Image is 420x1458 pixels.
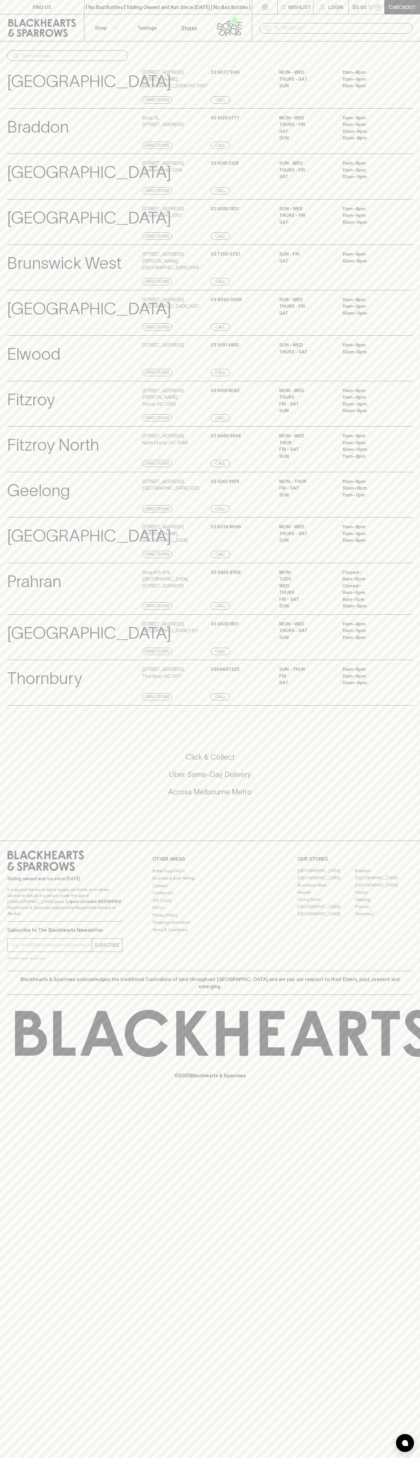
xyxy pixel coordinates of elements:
p: 11am – 8pm [342,69,396,76]
p: 03 9050 0659 [211,296,242,303]
a: Directions [142,693,172,700]
p: 10am – 9pm [342,173,396,180]
p: 11am – 9pm [342,394,396,401]
a: Directions [142,505,172,512]
p: 10am – 8pm [342,407,396,414]
p: 11am – 8pm [342,251,396,258]
a: FAQ's [153,904,268,911]
p: [STREET_ADDRESS] , Brunswick VIC 3057 [142,205,185,219]
p: 11am – 9pm [342,530,396,537]
p: 10am – 8pm [342,485,396,492]
p: [STREET_ADDRESS][PERSON_NAME] , [GEOGRAPHIC_DATA] VIC 3067 [142,69,209,89]
a: Call [211,323,230,331]
p: SAT [279,173,333,180]
p: MON - WED [279,433,333,439]
strong: Liquor License #32064953 [66,899,121,904]
p: Wishlist [288,4,311,11]
a: [GEOGRAPHIC_DATA] [298,867,355,874]
p: 11am – 9pm [342,439,396,446]
p: 11am – 8pm [342,160,396,167]
a: [GEOGRAPHIC_DATA] [355,882,413,889]
button: SUBSCRIBE [92,939,122,952]
a: Fitzroy North [298,896,355,903]
p: Thornbury [7,666,82,691]
h5: Uber Same-Day Delivery [7,769,413,779]
p: Shop 15 , [STREET_ADDRESS] [142,115,184,128]
a: Directions [142,602,172,610]
a: Directions [142,278,172,285]
p: THURS - SAT [279,530,333,537]
p: SUN - WED [279,160,333,167]
a: Directions [142,414,172,421]
input: e.g. jane@blackheartsandsparrows.com.au [12,940,92,950]
a: Privacy Policy [153,911,268,919]
p: [STREET_ADDRESS] , North Fitzroy VIC 3068 [142,433,188,446]
a: Geelong [355,896,413,903]
a: Prahran [355,903,413,910]
p: SAT [279,310,333,317]
a: [GEOGRAPHIC_DATA] [298,910,355,918]
p: Elwood [7,342,60,367]
p: SUN [279,135,333,142]
p: Tastings [137,24,157,31]
p: 11am – 8pm [342,296,396,303]
p: SAT [279,258,333,265]
p: 11am – 8pm [342,523,396,530]
img: bubble-icon [402,1440,408,1446]
p: 10am – 8pm [342,349,396,355]
p: MON - WED [279,115,333,121]
p: 11am – 8pm [342,115,396,121]
p: 03 9428 1801 [211,621,239,628]
p: [STREET_ADDRESS] , [GEOGRAPHIC_DATA] 3121 [142,621,198,634]
a: Terms & Conditions [153,926,268,933]
p: 11am – 8pm [342,453,396,460]
p: THURS - SAT [279,76,333,83]
input: Try "Pinot noir" [274,23,408,33]
p: THURS - FRI [279,121,333,128]
a: Elwood [298,889,355,896]
a: Thornbury [355,910,413,918]
p: 03 9191 4850 [211,342,239,349]
a: Brunswick West [298,882,355,889]
p: [STREET_ADDRESS] , Brunswick VIC 3056 [142,160,185,173]
a: Directions [142,648,172,655]
a: Braddon [355,867,413,874]
p: We will never spam you [7,955,122,961]
p: THURS - FRI [279,212,333,219]
p: 11am – 9pm [342,673,396,680]
p: Sat [279,679,333,686]
p: Sun - Thur [279,666,333,673]
a: Tastings [126,14,168,41]
p: THURS - FRI [279,167,333,174]
a: Directions [142,187,172,194]
p: Brunswick West [7,251,122,276]
a: Directions [142,460,172,467]
p: 9am – 6pm [342,589,396,596]
p: SUBSCRIBE [95,941,120,949]
p: MON - WED [279,523,333,530]
p: 11am – 8pm [342,621,396,628]
p: SUN [279,82,333,89]
p: [GEOGRAPHIC_DATA] [7,621,171,646]
p: THURS [279,589,333,596]
p: [GEOGRAPHIC_DATA] [7,160,171,185]
p: MON - WED [279,621,333,628]
p: Fri [279,673,333,680]
a: Business & Bulk Gifting [153,875,268,882]
p: FRI - SAT [279,401,333,408]
a: Call [211,505,230,512]
p: [STREET_ADDRESS][PERSON_NAME] , [GEOGRAPHIC_DATA] [142,523,209,544]
p: 10am – 9pm [342,446,396,453]
p: FIND US [33,4,51,11]
a: Fitzroy [355,889,413,896]
p: TUES [279,576,333,583]
p: 11am – 9pm [342,212,396,219]
p: Fitzroy [7,387,55,412]
p: Stores [181,24,197,31]
p: MON - THUR [279,478,333,485]
p: Fitzroy North [7,433,99,457]
p: 11am – 8pm [342,666,396,673]
p: 11am – 7pm [342,492,396,499]
p: 03 9489 5945 [211,433,241,439]
p: SUN [279,407,333,414]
